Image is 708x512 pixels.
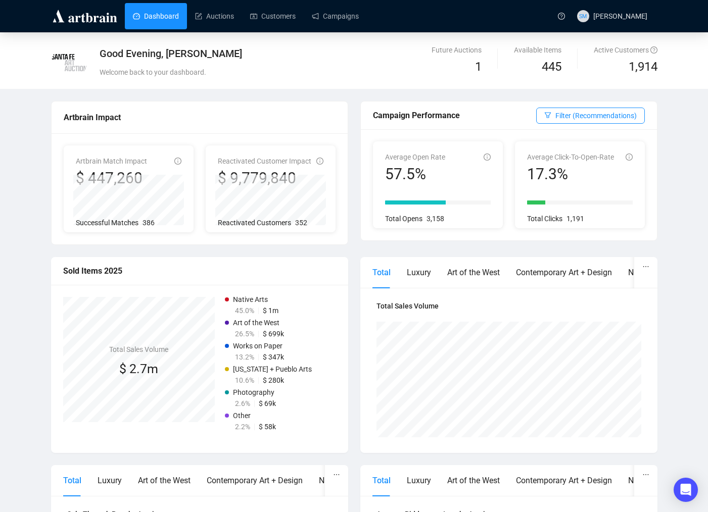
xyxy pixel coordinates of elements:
button: Filter (Recommendations) [536,108,645,124]
div: Campaign Performance [373,109,536,122]
span: filter [544,112,551,119]
span: 1 [475,60,482,74]
h4: Total Sales Volume [109,344,168,355]
a: Customers [250,3,296,29]
div: Contemporary Art + Design [207,474,303,487]
a: Campaigns [312,3,359,29]
div: Art of the West [447,266,500,279]
span: Native Arts [233,295,268,303]
div: Good Evening, [PERSON_NAME] [100,46,453,61]
h4: Total Sales Volume [376,300,641,312]
span: 1,914 [629,58,657,77]
span: 386 [143,219,155,227]
span: $ 69k [259,399,276,407]
span: $ 280k [263,376,284,384]
span: ellipsis [333,471,340,478]
span: $ 699k [263,330,284,338]
span: info-circle [484,153,491,161]
div: Contemporary Art + Design [516,474,612,487]
div: Luxury [98,474,122,487]
div: Sold Items 2025 [63,265,336,277]
span: [US_STATE] + Pueblo Arts [233,365,312,373]
img: logo [51,8,119,24]
div: Total [63,474,81,487]
div: Total [372,266,391,279]
div: Welcome back to your dashboard. [100,67,453,78]
span: Reactivated Customers [218,219,291,227]
span: $ 347k [263,353,284,361]
div: Art of the West [447,474,500,487]
span: Active Customers [594,46,657,54]
span: Artbrain Match Impact [76,157,147,165]
span: question-circle [650,46,657,54]
div: Open Intercom Messenger [674,478,698,502]
span: Filter (Recommendations) [555,110,637,121]
span: 352 [295,219,307,227]
div: 17.3% [527,165,614,184]
span: question-circle [558,13,565,20]
img: ee17b18a51f7-SFAA_Logo_trans.png [52,45,87,80]
a: Auctions [195,3,234,29]
div: Contemporary Art + Design [516,266,612,279]
span: $ 2.7m [119,362,158,376]
span: $ 1m [263,306,278,315]
div: Native Arts [628,266,667,279]
span: 3,158 [427,215,444,223]
div: 57.5% [385,165,445,184]
span: 2.2% [235,423,250,431]
span: 1,191 [567,215,584,223]
span: ellipsis [642,263,649,270]
div: Artbrain Impact [64,111,336,124]
div: $ 447,260 [76,169,147,188]
a: Dashboard [133,3,179,29]
div: Luxury [407,266,431,279]
span: 2.6% [235,399,250,407]
span: $ 58k [259,423,276,431]
span: Reactivated Customer Impact [218,157,311,165]
div: $ 9,779,840 [218,169,311,188]
span: ellipsis [642,471,649,478]
div: Native Arts [319,474,358,487]
div: Total [372,474,391,487]
span: Average Open Rate [385,153,445,161]
span: 45.0% [235,306,254,315]
span: Art of the West [233,319,279,327]
div: Native Arts [628,474,667,487]
div: Future Auctions [432,44,482,56]
span: Other [233,412,251,420]
button: ellipsis [325,465,348,484]
span: info-circle [316,158,323,165]
span: Average Click-To-Open-Rate [527,153,614,161]
span: 26.5% [235,330,254,338]
button: ellipsis [634,257,657,276]
span: 10.6% [235,376,254,384]
span: 13.2% [235,353,254,361]
span: Photography [233,388,274,396]
span: 445 [542,60,561,74]
span: info-circle [626,153,633,161]
span: [PERSON_NAME] [593,12,647,20]
span: Works on Paper [233,342,282,350]
div: Art of the West [138,474,191,487]
span: Total Clicks [527,215,562,223]
div: Luxury [407,474,431,487]
button: ellipsis [634,465,657,484]
div: Available Items [514,44,561,56]
span: info-circle [174,158,181,165]
span: SM [579,12,587,20]
span: Successful Matches [76,219,138,227]
span: Total Opens [385,215,422,223]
